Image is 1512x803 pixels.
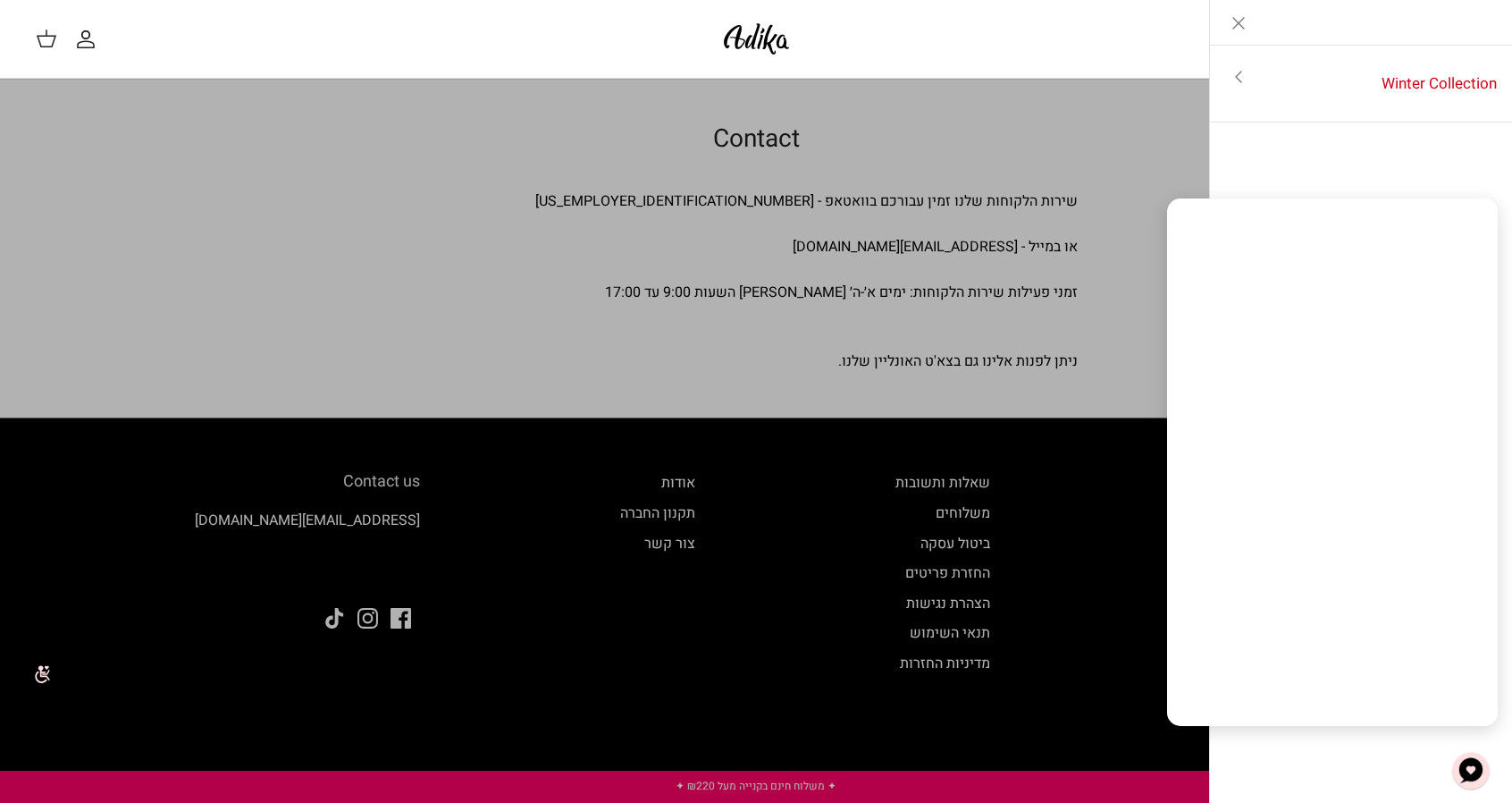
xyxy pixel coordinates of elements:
iframe: Chat [1167,199,1498,726]
a: החשבון שלי [75,29,104,50]
button: צ'אט [1444,744,1498,798]
img: accessibility_icon02.svg [13,650,63,699]
img: Adika IL [718,18,794,60]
